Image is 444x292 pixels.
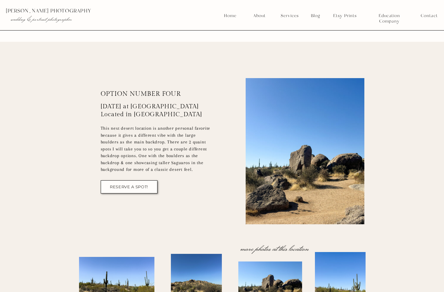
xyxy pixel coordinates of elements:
p: wedding & portrait photographer [11,16,114,22]
a: Education Company [368,13,410,19]
p: [DATE] at [GEOGRAPHIC_DATA] Located in [GEOGRAPHIC_DATA] [101,103,222,119]
p: This next desert location is another personal favorite because it gives a different vibe with the... [101,125,212,175]
a: Contact [421,13,438,19]
p: more photos at this location [222,243,328,252]
p: option number four [101,91,193,98]
a: Blog [309,13,322,19]
a: Etsy Prints [331,13,359,19]
a: Services [278,13,301,19]
a: Home [224,13,237,19]
a: About [251,13,267,19]
p: [PERSON_NAME] photography [6,8,127,14]
a: RESERVE A SPOT! [109,185,149,189]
